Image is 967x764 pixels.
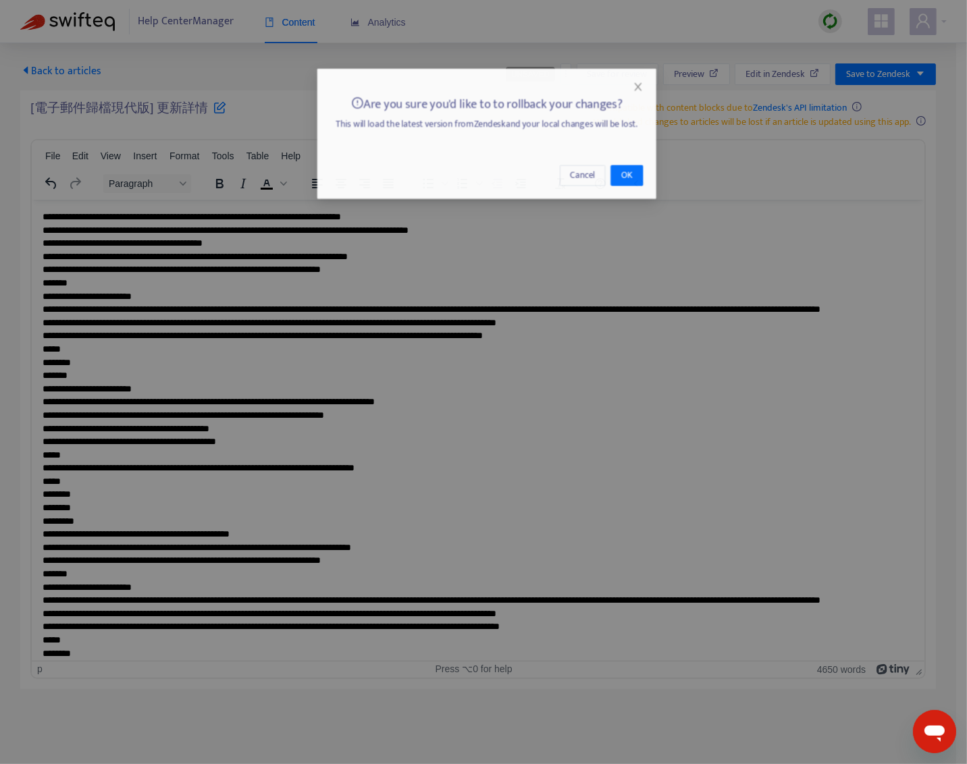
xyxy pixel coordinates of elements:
span: OK [623,171,635,186]
iframe: メッセージングウィンドウを開くボタン [913,710,956,753]
span: close [635,81,646,92]
span: Cancel [570,171,596,186]
div: This will load the latest version from Zendesk and your local changes will be lost. [321,117,646,132]
button: OK [612,167,646,189]
button: Close [633,79,648,94]
h5: Are you sure you'd like to to rollback your changes? [321,97,646,113]
button: Cancel [559,167,606,189]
